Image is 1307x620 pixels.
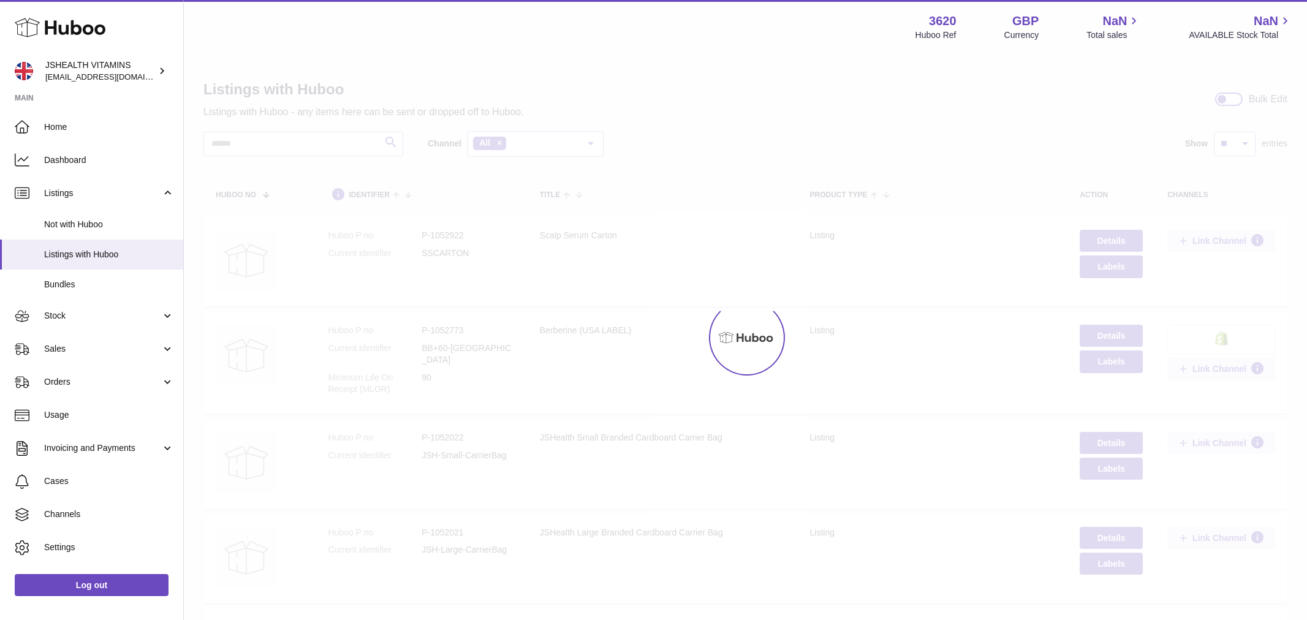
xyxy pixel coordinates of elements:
span: Listings with Huboo [44,249,174,260]
span: Not with Huboo [44,219,174,230]
span: Dashboard [44,154,174,166]
span: Cases [44,475,174,487]
div: Currency [1004,29,1039,41]
img: internalAdmin-3620@internal.huboo.com [15,62,33,80]
span: NaN [1254,13,1278,29]
span: Usage [44,409,174,421]
span: Sales [44,343,161,355]
span: NaN [1102,13,1127,29]
a: Log out [15,574,169,596]
span: Orders [44,376,161,388]
span: Bundles [44,279,174,290]
div: Huboo Ref [915,29,957,41]
span: [EMAIL_ADDRESS][DOMAIN_NAME] [45,72,180,81]
span: Home [44,121,174,133]
span: Channels [44,508,174,520]
span: Listings [44,187,161,199]
span: AVAILABLE Stock Total [1189,29,1292,41]
a: NaN AVAILABLE Stock Total [1189,13,1292,41]
div: JSHEALTH VITAMINS [45,59,156,83]
strong: GBP [1012,13,1039,29]
span: Total sales [1086,29,1141,41]
a: NaN Total sales [1086,13,1141,41]
span: Stock [44,310,161,322]
span: Settings [44,542,174,553]
strong: 3620 [929,13,957,29]
span: Invoicing and Payments [44,442,161,454]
